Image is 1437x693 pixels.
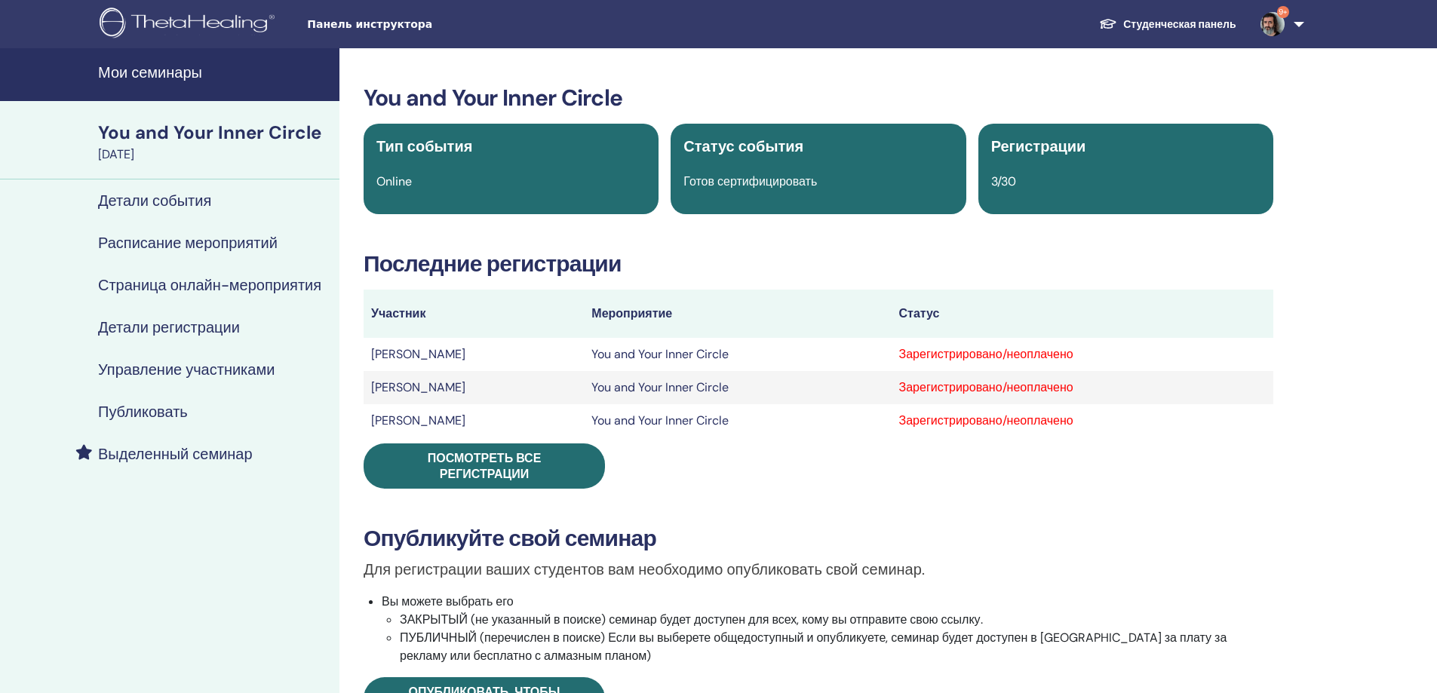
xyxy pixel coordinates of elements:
[1099,17,1117,30] img: graduation-cap-white.svg
[364,525,1273,552] h3: Опубликуйте свой семинар
[364,404,584,437] td: [PERSON_NAME]
[1087,11,1248,38] a: Студенческая панель
[89,120,339,164] a: You and Your Inner Circle[DATE]
[364,290,584,338] th: Участник
[382,593,1273,665] li: Вы можете выбрать его
[428,450,542,482] span: Посмотреть все регистрации
[364,371,584,404] td: [PERSON_NAME]
[1260,12,1285,36] img: default.jpg
[991,136,1086,156] span: Регистрации
[307,17,533,32] span: Панель инструктора
[98,192,211,210] h4: Детали события
[683,173,817,189] span: Готов сертифицировать
[376,173,412,189] span: Online
[98,318,240,336] h4: Детали регистрации
[98,276,321,294] h4: Страница онлайн-мероприятия
[584,404,891,437] td: You and Your Inner Circle
[400,611,1273,629] li: ЗАКРЫТЫЙ (не указанный в поиске) семинар будет доступен для всех, кому вы отправите свою ссылку.
[584,338,891,371] td: You and Your Inner Circle
[376,136,472,156] span: Тип события
[98,146,330,164] div: [DATE]
[98,360,275,379] h4: Управление участниками
[98,403,188,421] h4: Публиковать
[100,8,280,41] img: logo.png
[98,445,253,463] h4: Выделенный семинар
[683,136,803,156] span: Статус события
[1277,6,1289,18] span: 9+
[364,558,1273,581] p: Для регистрации ваших студентов вам необходимо опубликовать свой семинар.
[899,412,1266,430] div: Зарегистрировано/неоплачено
[892,290,1273,338] th: Статус
[899,379,1266,397] div: Зарегистрировано/неоплачено
[98,120,330,146] div: You and Your Inner Circle
[364,250,1273,278] h3: Последние регистрации
[899,345,1266,363] div: Зарегистрировано/неоплачено
[584,290,891,338] th: Мероприятие
[584,371,891,404] td: You and Your Inner Circle
[991,173,1016,189] span: 3/30
[364,84,1273,112] h3: You and Your Inner Circle
[364,338,584,371] td: [PERSON_NAME]
[98,234,278,252] h4: Расписание мероприятий
[364,443,605,489] a: Посмотреть все регистрации
[98,63,330,81] h4: Мои семинары
[400,629,1273,665] li: ПУБЛИЧНЫЙ (перечислен в поиске) Если вы выберете общедоступный и опубликуете, семинар будет досту...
